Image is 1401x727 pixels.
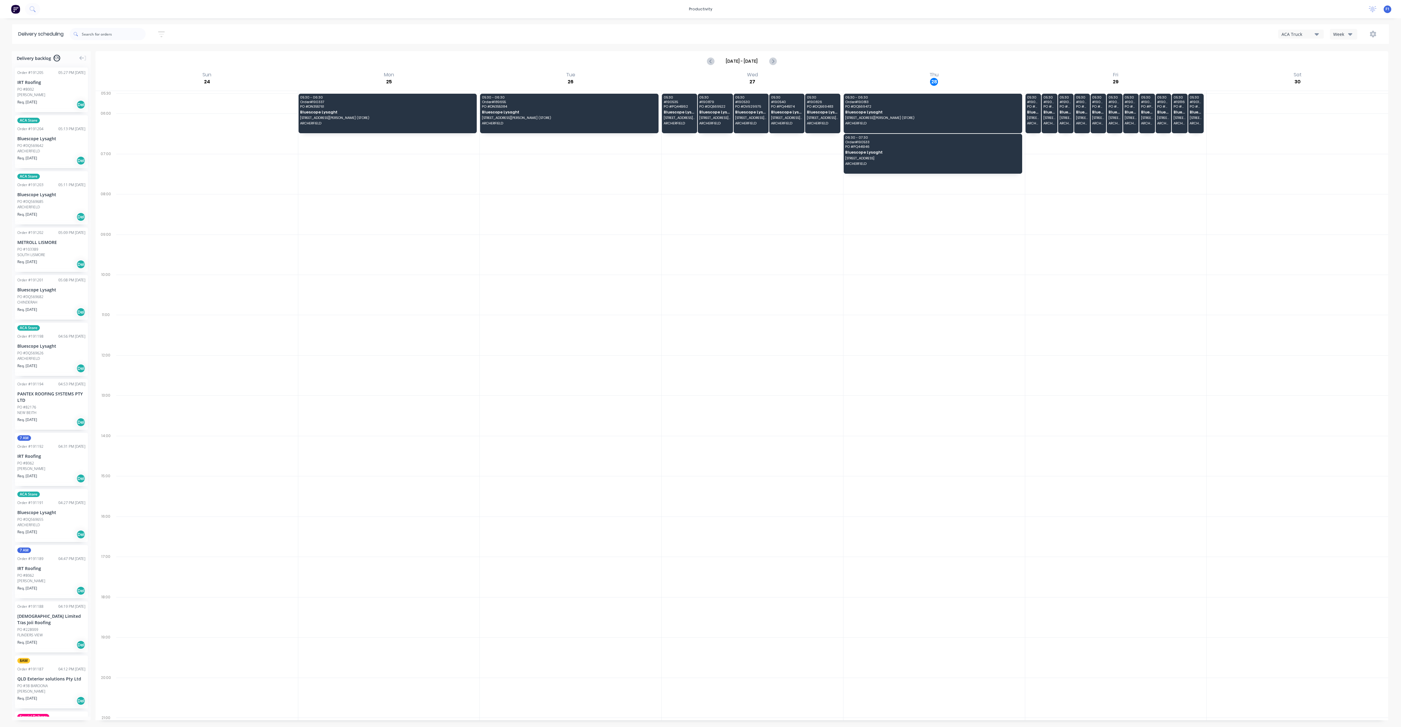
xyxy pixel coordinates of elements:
span: Req. [DATE] [17,473,37,479]
span: PO # PQ445174 [771,105,803,108]
span: Bluescope Lysaght [845,110,1019,114]
div: Order # 191202 [17,230,43,235]
span: ACA Store [17,118,40,123]
span: [STREET_ADDRESS] [845,156,1019,160]
span: # 190432 [1076,100,1088,104]
span: # 190743 [1043,100,1056,104]
span: 05:30 [807,96,839,99]
span: Req. [DATE] [17,417,37,423]
div: ACA Truck [1282,31,1315,37]
div: 04:56 PM [DATE] [58,334,85,339]
div: 11:00 [95,311,116,351]
div: 04:53 PM [DATE] [58,381,85,387]
div: CHINDERAH [17,300,85,305]
div: PO #8062 [17,573,34,578]
span: PO # DQ569201 [1076,105,1088,108]
span: 05:30 [1174,96,1186,99]
div: 26 [567,78,575,86]
div: Order # 191198 [17,334,43,339]
div: Order # 191205 [17,70,43,75]
span: # 190430 [1125,100,1137,104]
span: ARCHERFIELD [845,162,1019,165]
div: QLD Exterior solutions Pty Ltd [17,676,85,682]
div: PANTEX ROOFING SYSTEMS PTY LTD [17,391,85,403]
span: Special Delivery [17,714,49,719]
div: Del [76,212,85,221]
div: Bluescope Lysaght [17,287,85,293]
div: Bluescope Lysaght [17,191,85,198]
span: Bluescope Lysaght [1043,110,1056,114]
span: [STREET_ADDRESS][PERSON_NAME] (STORE) [807,116,839,120]
div: Fri [1111,72,1120,78]
div: 04:19 PM [DATE] [58,604,85,609]
span: 05:30 [664,96,695,99]
span: Order # 190337 [300,100,473,104]
span: 170 [54,55,60,61]
span: 06:30 - 07:30 [845,136,1019,139]
button: ACA Truck [1278,30,1324,39]
span: # 190826 [807,100,839,104]
div: 24 [203,78,211,86]
span: PO # DQ569472 [845,105,1019,108]
div: 27 [749,78,756,86]
span: ACA Store [17,174,40,179]
span: 7 AM [17,548,31,553]
div: PO #DQ569682 [17,294,43,300]
span: 05:30 [1043,96,1056,99]
div: Order # 191189 [17,556,43,562]
span: ARCHERFIELD [1043,121,1056,125]
div: 04:31 PM [DATE] [58,444,85,449]
span: PO # DQ569200 [1125,105,1137,108]
div: Bluescope Lysaght [17,509,85,516]
span: [STREET_ADDRESS][PERSON_NAME] (STORE) [1027,116,1039,120]
span: [STREET_ADDRESS][PERSON_NAME] (STORE) [1190,116,1202,120]
span: 05:30 - 06:30 [845,96,1019,99]
div: Week [1333,31,1351,37]
span: Req. [DATE] [17,696,37,701]
div: 07:00 [95,150,116,190]
div: Delivery scheduling [12,24,70,44]
div: NEW BEITH [17,410,85,416]
span: # 190879 [699,100,731,104]
span: ACA Store [17,325,40,331]
div: 15:00 [95,472,116,513]
div: Order # 191194 [17,381,43,387]
span: Req. [DATE] [17,640,37,645]
div: Del [76,308,85,317]
span: PO # PQ445162 [664,105,695,108]
div: 09:00 [95,231,116,271]
div: Del [76,364,85,373]
span: [STREET_ADDRESS][PERSON_NAME] (STORE) [1174,116,1186,120]
span: Req. [DATE] [17,307,37,312]
span: 05:30 [1060,96,1072,99]
span: ARCHERFIELD [1027,121,1039,125]
span: PO # DQ569483 [807,105,839,108]
span: PO # DN355761 [300,105,473,108]
div: 19:00 [95,634,116,674]
span: 05:30 [1076,96,1088,99]
span: Bluescope Lysaght [807,110,839,114]
div: Order # 191191 [17,500,43,506]
span: PO # DQ569632 [1174,105,1186,108]
div: 14:00 [95,432,116,472]
span: Bluescope Lysaght [1109,110,1121,114]
span: Bluescope Lysaght [771,110,803,114]
span: PO # DQ569590 [1060,105,1072,108]
span: PO # DQ569054 [1027,105,1039,108]
span: PO # DQ569165 [1109,105,1121,108]
span: Req. [DATE] [17,212,37,217]
span: Order # 190813 [845,100,1019,104]
span: [STREET_ADDRESS][PERSON_NAME] (STORE) [664,116,695,120]
div: Del [76,530,85,539]
div: 05:13 PM [DATE] [58,126,85,132]
div: [DEMOGRAPHIC_DATA] Limited T/as Joii Roofing [17,613,85,626]
span: Req. [DATE] [17,99,37,105]
span: 05:30 - 06:30 [300,96,473,99]
div: [PERSON_NAME] [17,466,85,471]
span: [STREET_ADDRESS][PERSON_NAME] (STORE) [699,116,731,120]
span: Bluescope Lysaght [664,110,695,114]
div: PO #DQ569685 [17,199,43,204]
div: 05:09 PM [DATE] [58,230,85,235]
div: PO #82176 [17,405,36,410]
span: Bluescope Lysaght [482,110,655,114]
